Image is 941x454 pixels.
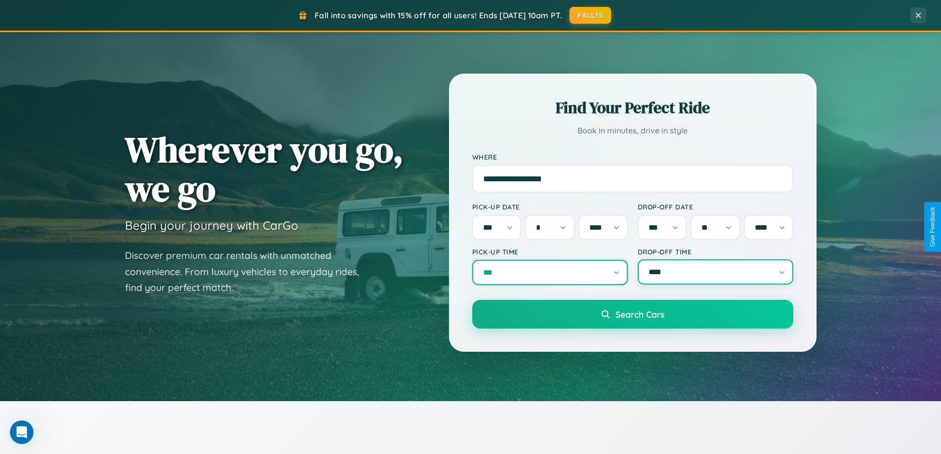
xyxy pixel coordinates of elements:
[315,10,562,20] span: Fall into savings with 15% off for all users! Ends [DATE] 10am PT.
[472,97,793,119] h2: Find Your Perfect Ride
[472,124,793,138] p: Book in minutes, drive in style
[10,420,34,444] iframe: Intercom live chat
[125,248,372,296] p: Discover premium car rentals with unmatched convenience. From luxury vehicles to everyday rides, ...
[472,248,628,256] label: Pick-up Time
[570,7,611,24] button: FALL15
[638,248,793,256] label: Drop-off Time
[472,203,628,211] label: Pick-up Date
[929,207,936,247] div: Give Feedback
[472,153,793,161] label: Where
[615,309,664,320] span: Search Cars
[125,130,404,208] h1: Wherever you go, we go
[638,203,793,211] label: Drop-off Date
[125,218,298,233] h3: Begin your journey with CarGo
[472,300,793,329] button: Search Cars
